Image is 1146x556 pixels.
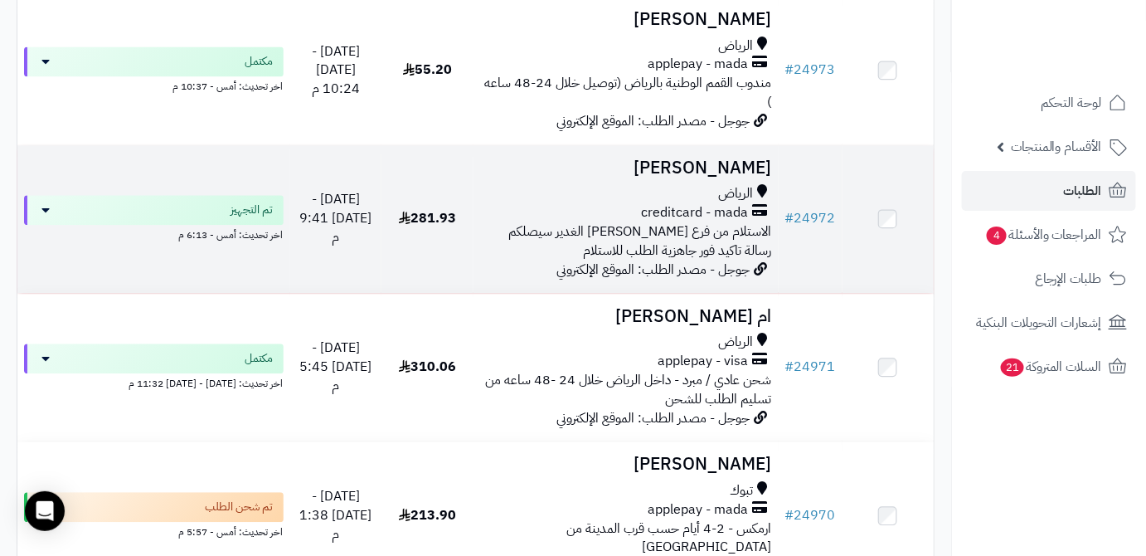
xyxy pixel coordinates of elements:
span: [DATE] - [DATE] 5:45 م [299,338,371,396]
span: الرياض [719,333,754,352]
span: طلبات الإرجاع [1035,267,1102,290]
span: 55.20 [403,60,452,80]
span: الرياض [719,184,754,203]
a: المراجعات والأسئلة4 [962,215,1136,255]
a: #24971 [785,357,836,377]
span: شحن عادي / مبرد - داخل الرياض خلال 24 -48 ساعه من تسليم الطلب للشحن [486,370,772,409]
span: [DATE] - [DATE] 1:38 م [299,486,371,544]
span: 310.06 [399,357,456,377]
span: الطلبات [1064,179,1102,202]
span: لوحة التحكم [1041,91,1102,115]
span: [DATE] - [DATE] 9:41 م [299,189,371,247]
div: اخر تحديث: أمس - 10:37 م [24,76,284,94]
span: creditcard - mada [642,203,749,222]
span: إشعارات التحويلات البنكية [976,311,1102,334]
span: تم شحن الطلب [206,499,274,515]
a: إشعارات التحويلات البنكية [962,303,1136,343]
h3: ام [PERSON_NAME] [480,307,772,326]
span: مندوب القمم الوطنية بالرياض (توصيل خلال 24-48 ساعه ) [485,73,772,112]
span: الأقسام والمنتجات [1011,135,1102,159]
span: تم التجهيز [231,202,274,218]
div: Open Intercom Messenger [25,491,65,531]
span: applepay - mada [648,55,749,74]
span: جوجل - مصدر الطلب: الموقع الإلكتروني [557,408,750,428]
a: السلات المتروكة21 [962,347,1136,387]
a: الطلبات [962,171,1136,211]
span: تبوك [731,481,754,500]
span: مكتمل [245,53,274,70]
span: المراجعات والأسئلة [985,223,1102,246]
span: # [785,208,794,228]
span: [DATE] - [DATE] 10:24 م [312,41,360,100]
span: الرياض [719,37,754,56]
img: logo-2.png [1033,44,1130,79]
div: اخر تحديث: [DATE] - [DATE] 11:32 م [24,373,284,391]
span: جوجل - مصدر الطلب: الموقع الإلكتروني [557,260,750,280]
span: # [785,505,794,525]
span: السلات المتروكة [999,355,1102,378]
span: مكتمل [245,350,274,367]
span: applepay - mada [648,500,749,519]
a: طلبات الإرجاع [962,259,1136,299]
div: اخر تحديث: أمس - 5:57 م [24,522,284,539]
h3: [PERSON_NAME] [480,10,772,29]
a: #24970 [785,505,836,525]
span: 281.93 [399,208,456,228]
a: #24972 [785,208,836,228]
h3: [PERSON_NAME] [480,455,772,474]
span: 4 [987,227,1007,245]
a: #24973 [785,60,836,80]
span: # [785,357,794,377]
span: جوجل - مصدر الطلب: الموقع الإلكتروني [557,111,750,131]
span: 213.90 [399,505,456,525]
span: # [785,60,794,80]
h3: [PERSON_NAME] [480,159,772,178]
span: applepay - visa [658,352,749,371]
span: الاستلام من فرع [PERSON_NAME] الغدير سيصلكم رسالة تاكيد فور جاهزية الطلب للاستلام [509,222,772,261]
a: لوحة التحكم [962,83,1136,123]
span: 21 [1001,358,1024,377]
div: اخر تحديث: أمس - 6:13 م [24,225,284,242]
